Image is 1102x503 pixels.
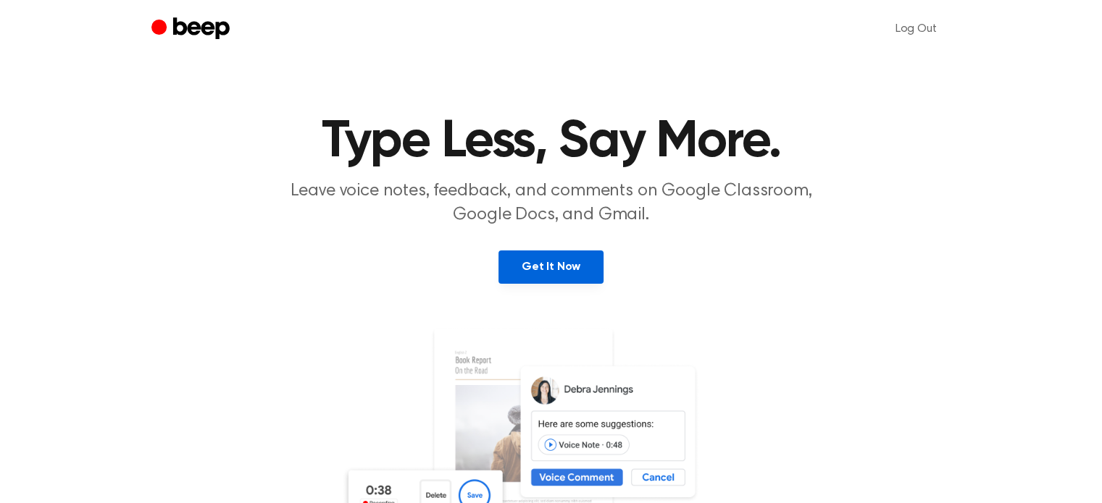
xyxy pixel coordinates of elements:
[498,250,604,284] a: Get It Now
[151,15,233,43] a: Beep
[180,116,922,168] h1: Type Less, Say More.
[881,12,951,46] a: Log Out
[273,179,830,227] p: Leave voice notes, feedback, and comments on Google Classroom, Google Docs, and Gmail.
